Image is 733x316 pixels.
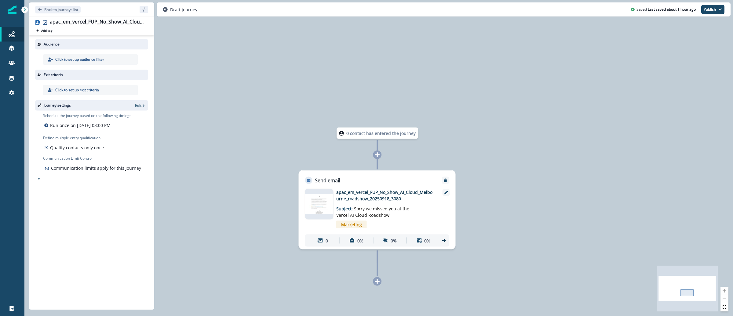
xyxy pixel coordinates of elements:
p: Add tag [41,29,52,32]
button: sidebar collapse toggle [140,6,148,13]
button: Publish [701,5,724,14]
p: Saved [636,7,647,12]
p: Audience [44,42,60,47]
p: Exit criteria [44,72,63,78]
p: Communication Limit Control [43,156,148,161]
p: Define multiple entry qualification [43,135,105,141]
p: Click to set up exit criteria [55,87,99,93]
p: Send email [315,177,340,184]
p: 0% [357,237,363,244]
div: Send emailRemoveemail asset unavailableapac_em_vercel_FUP_No_Show_AI_Cloud_Melbourne_roadshow_202... [299,170,456,249]
p: Communication limits apply for this Journey [51,165,141,171]
p: 0 [326,237,328,244]
p: 0% [424,237,430,244]
p: Run once on [DATE] 03:00 PM [50,122,111,129]
div: apac_em_vercel_FUP_No_Show_AI_Cloud_Melbourne_roadshow_20250918_3080 [50,19,146,26]
p: apac_em_vercel_FUP_No_Show_AI_Cloud_Melbourne_roadshow_20250918_3080 [336,189,434,202]
button: Remove [441,178,450,183]
p: Schedule the journey based on the following timings [43,113,131,118]
p: Back to journeys list [44,7,78,12]
p: 0 contact has entered the journey [346,130,416,136]
img: Inflection [8,5,16,14]
button: Edit [135,103,146,108]
p: Qualify contacts only once [50,144,104,151]
p: Edit [135,103,141,108]
p: Subject: [336,202,413,218]
p: Click to set up audience filter [55,57,104,62]
div: 0 contact has entered the journey [319,128,436,139]
img: email asset unavailable [305,194,334,214]
p: Journey settings [44,103,71,108]
button: Go back [35,6,81,13]
p: Draft journey [170,6,197,13]
button: Add tag [35,28,53,33]
p: 0% [391,237,397,244]
button: zoom out [720,295,728,303]
p: Last saved about 1 hour ago [648,7,696,12]
button: fit view [720,303,728,311]
span: Sorry we missed you at the Vercel AI Cloud Roadshow [336,206,409,218]
span: Marketing [336,221,367,228]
